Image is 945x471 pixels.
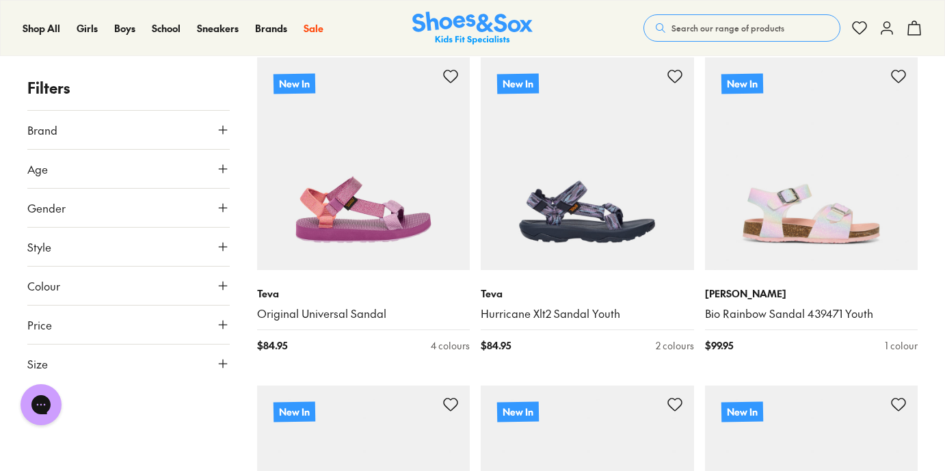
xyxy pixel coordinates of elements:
[412,12,533,45] a: Shoes & Sox
[705,286,918,301] p: [PERSON_NAME]
[431,338,470,353] div: 4 colours
[27,306,230,344] button: Price
[705,306,918,321] a: Bio Rainbow Sandal 439471 Youth
[27,111,230,149] button: Brand
[481,57,694,271] a: New In
[27,122,57,138] span: Brand
[27,267,230,305] button: Colour
[257,338,287,353] span: $ 84.95
[14,379,68,430] iframe: Gorgias live chat messenger
[273,402,315,422] p: New In
[257,286,470,301] p: Teva
[27,355,48,372] span: Size
[497,402,539,422] p: New In
[27,278,60,294] span: Colour
[481,306,694,321] a: Hurricane Xlt2 Sandal Youth
[152,21,181,35] span: School
[257,306,470,321] a: Original Universal Sandal
[27,161,48,177] span: Age
[255,21,287,35] span: Brands
[643,14,840,42] button: Search our range of products
[114,21,135,36] a: Boys
[255,21,287,36] a: Brands
[497,73,539,94] p: New In
[721,402,762,422] p: New In
[671,22,784,34] span: Search our range of products
[27,150,230,188] button: Age
[197,21,239,36] a: Sneakers
[27,77,230,99] p: Filters
[197,21,239,35] span: Sneakers
[721,73,762,94] p: New In
[705,57,918,271] a: New In
[412,12,533,45] img: SNS_Logo_Responsive.svg
[885,338,918,353] div: 1 colour
[77,21,98,35] span: Girls
[77,21,98,36] a: Girls
[23,21,60,36] a: Shop All
[27,239,51,255] span: Style
[27,345,230,383] button: Size
[304,21,323,35] span: Sale
[273,73,315,94] p: New In
[481,338,511,353] span: $ 84.95
[27,317,52,333] span: Price
[481,286,694,301] p: Teva
[114,21,135,35] span: Boys
[656,338,694,353] div: 2 colours
[152,21,181,36] a: School
[23,21,60,35] span: Shop All
[27,189,230,227] button: Gender
[27,228,230,266] button: Style
[705,338,733,353] span: $ 99.95
[304,21,323,36] a: Sale
[27,200,66,216] span: Gender
[257,57,470,271] a: New In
